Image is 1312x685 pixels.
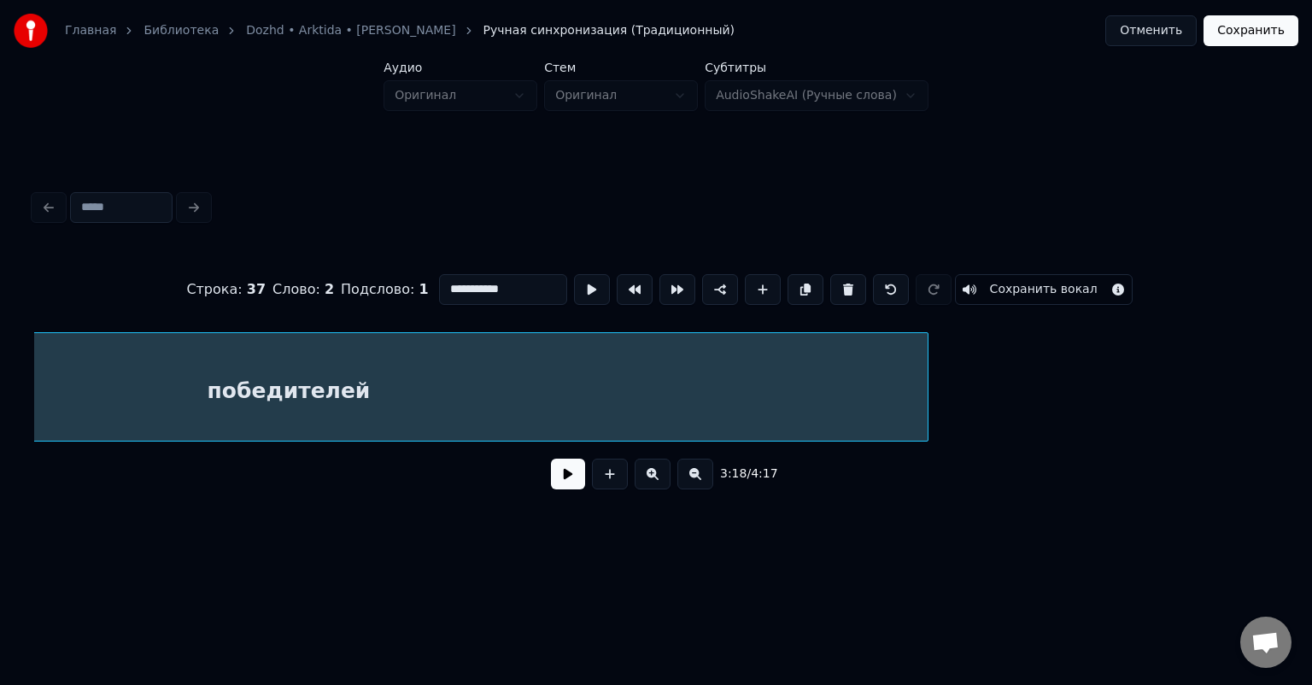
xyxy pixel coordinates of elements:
label: Стем [544,61,698,73]
span: 4:17 [751,465,777,483]
button: Отменить [1105,15,1197,46]
div: Строка : [186,279,266,300]
button: Toggle [955,274,1133,305]
span: 3:18 [720,465,747,483]
a: Главная [65,22,116,39]
label: Субтитры [705,61,928,73]
button: Сохранить [1204,15,1298,46]
a: Открытый чат [1240,617,1291,668]
span: Ручная синхронизация (Традиционный) [483,22,735,39]
img: youka [14,14,48,48]
a: Библиотека [143,22,219,39]
span: 37 [247,281,266,297]
span: 1 [419,281,428,297]
label: Аудио [384,61,537,73]
div: / [720,465,761,483]
div: Слово : [272,279,334,300]
a: Dozhd • Arktida • [PERSON_NAME] [246,22,455,39]
span: 2 [325,281,334,297]
nav: breadcrumb [65,22,735,39]
div: Подслово : [341,279,429,300]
